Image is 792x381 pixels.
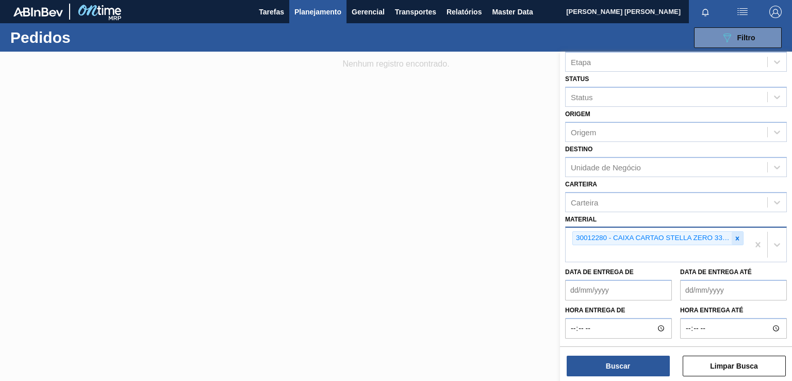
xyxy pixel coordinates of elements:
img: TNhmsLtSVTkK8tSr43FrP2fwEKptu5GPRR3wAAAABJRU5ErkJggg== [13,7,63,17]
div: Carteira [571,198,598,207]
label: Status [565,75,589,83]
span: Planejamento [294,6,341,18]
img: userActions [736,6,749,18]
span: Relatórios [447,6,482,18]
span: Transportes [395,6,436,18]
span: Filtro [737,34,755,42]
label: Data de Entrega até [680,268,752,276]
div: Status [571,93,593,102]
label: Mostrar itens pendentes [565,344,654,356]
label: Hora entrega até [680,303,787,318]
input: dd/mm/yyyy [680,280,787,300]
span: Gerencial [352,6,385,18]
button: Filtro [694,27,782,48]
div: Unidade de Negócio [571,163,641,171]
div: Origem [571,128,596,136]
label: Material [565,216,597,223]
h1: Pedidos [10,31,158,43]
input: dd/mm/yyyy [565,280,672,300]
span: Tarefas [259,6,284,18]
div: 30012280 - CAIXA CARTAO STELLA ZERO 330ML EXP [GEOGRAPHIC_DATA] [573,232,732,245]
label: Hora entrega de [565,303,672,318]
label: Origem [565,110,590,118]
img: Logout [769,6,782,18]
button: Notificações [689,5,722,19]
label: Carteira [565,181,597,188]
label: Data de Entrega de [565,268,634,276]
span: Master Data [492,6,533,18]
div: Etapa [571,58,591,67]
label: Destino [565,146,592,153]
